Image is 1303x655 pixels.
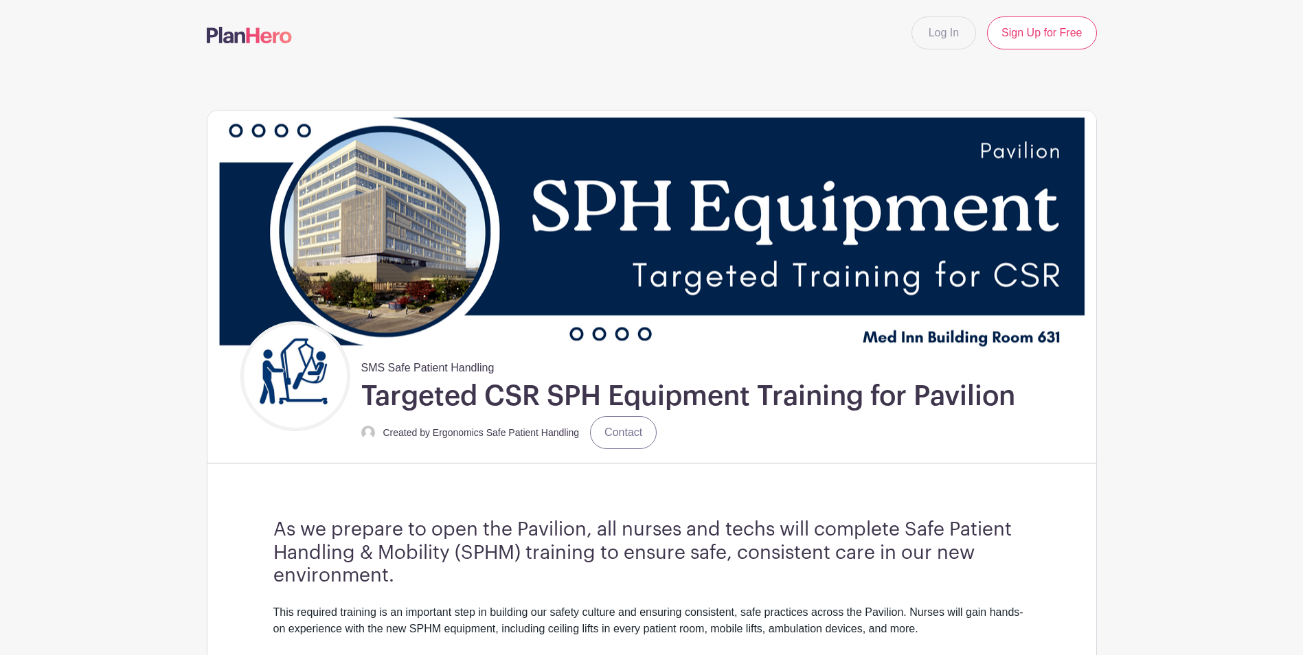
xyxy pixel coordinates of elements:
[273,604,1030,654] div: This required training is an important step in building our safety culture and ensuring consisten...
[590,416,657,449] a: Contact
[207,111,1096,354] img: event_banner_9855.png
[361,379,1015,413] h1: Targeted CSR SPH Equipment Training for Pavilion
[361,426,375,439] img: default-ce2991bfa6775e67f084385cd625a349d9dcbb7a52a09fb2fda1e96e2d18dcdb.png
[987,16,1096,49] a: Sign Up for Free
[361,354,495,376] span: SMS Safe Patient Handling
[273,518,1030,588] h3: As we prepare to open the Pavilion, all nurses and techs will complete Safe Patient Handling & Mo...
[383,427,580,438] small: Created by Ergonomics Safe Patient Handling
[911,16,976,49] a: Log In
[244,325,347,428] img: Untitled%20design.png
[207,27,292,43] img: logo-507f7623f17ff9eddc593b1ce0a138ce2505c220e1c5a4e2b4648c50719b7d32.svg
